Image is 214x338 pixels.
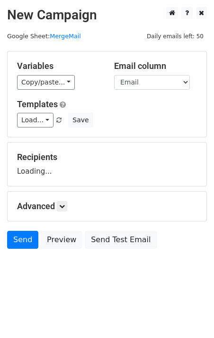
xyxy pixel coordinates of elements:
[85,231,157,249] a: Send Test Email
[114,61,197,71] h5: Email column
[17,75,75,90] a: Copy/paste...
[7,7,207,23] h2: New Campaign
[7,231,38,249] a: Send
[17,152,197,177] div: Loading...
[143,31,207,42] span: Daily emails left: 50
[143,33,207,40] a: Daily emails left: 50
[7,33,81,40] small: Google Sheet:
[17,152,197,162] h5: Recipients
[41,231,82,249] a: Preview
[68,113,93,127] button: Save
[50,33,81,40] a: MergeMail
[17,99,58,109] a: Templates
[17,61,100,71] h5: Variables
[17,113,53,127] a: Load...
[17,201,197,211] h5: Advanced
